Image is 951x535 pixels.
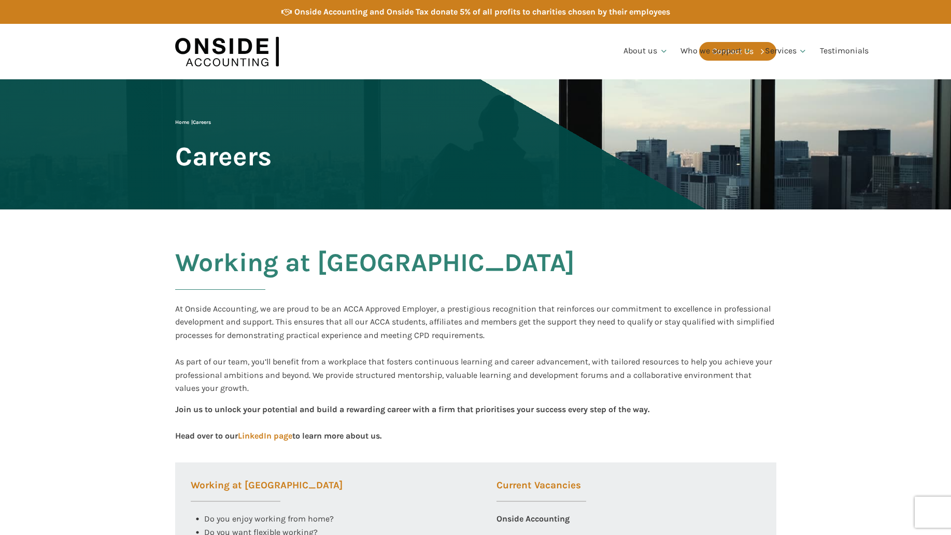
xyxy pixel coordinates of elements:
[175,32,279,72] img: Onside Accounting
[175,248,575,302] h2: Working at [GEOGRAPHIC_DATA]
[175,119,189,125] a: Home
[238,431,292,441] a: LinkedIn page
[617,34,674,69] a: About us
[814,34,875,69] a: Testimonials
[496,481,586,502] h3: Current Vacancies
[175,302,776,395] div: At Onside Accounting, we are proud to be an ACCA Approved Employer, a prestigious recognition tha...
[759,34,814,69] a: Services
[191,481,343,502] h3: Working at [GEOGRAPHIC_DATA]
[175,119,211,125] span: |
[294,5,670,19] div: Onside Accounting and Onside Tax donate 5% of all profits to charities chosen by their employees
[175,142,272,171] span: Careers
[204,514,334,524] span: Do you enjoy working from home?
[175,403,649,442] div: Join us to unlock your potential and build a rewarding career with a firm that prioritises your s...
[674,34,759,69] a: Who we support
[193,119,211,125] span: Careers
